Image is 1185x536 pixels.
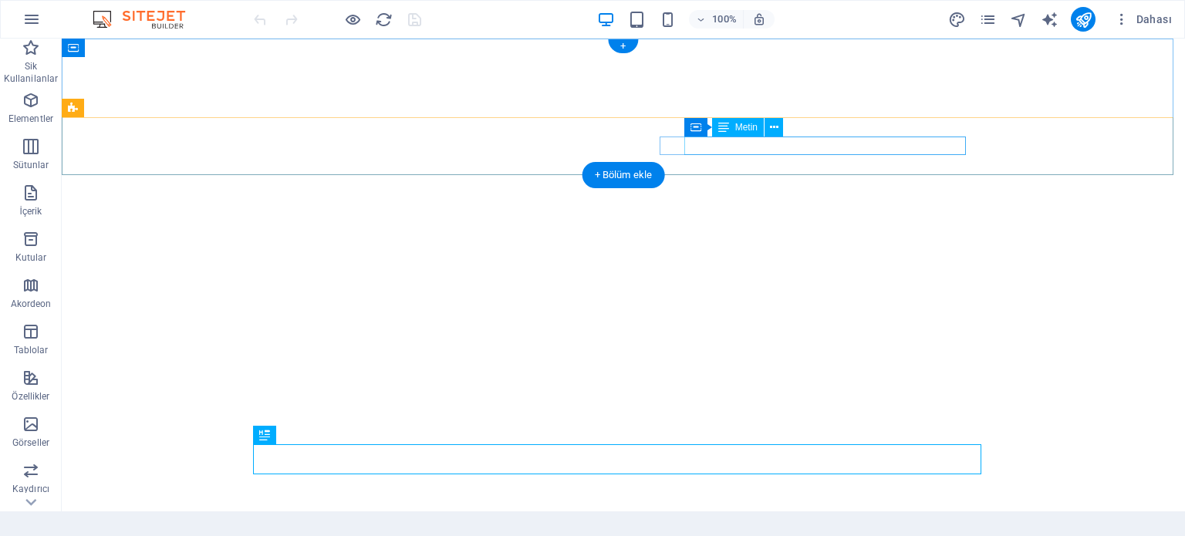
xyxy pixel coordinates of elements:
button: reload [374,10,393,29]
i: Sayfalar (Ctrl+Alt+S) [979,11,997,29]
p: Kaydırıcı [12,483,49,495]
button: Ön izleme modundan çıkıp düzenlemeye devam etmek için buraya tıklayın [343,10,362,29]
p: Görseller [12,437,49,449]
button: text_generator [1040,10,1058,29]
p: Akordeon [11,298,52,310]
button: pages [978,10,997,29]
p: İçerik [19,205,42,217]
button: Dahası [1108,7,1178,32]
p: Özellikler [12,390,49,403]
h6: 100% [712,10,737,29]
img: Editor Logo [89,10,204,29]
button: publish [1071,7,1096,32]
i: Tasarım (Ctrl+Alt+Y) [948,11,966,29]
i: Yayınla [1075,11,1092,29]
i: Yeniden boyutlandırmada yakınlaştırma düzeyini seçilen cihaza uyacak şekilde otomatik olarak ayarla. [752,12,766,26]
span: Metin [735,123,758,132]
i: AI Writer [1041,11,1058,29]
button: design [947,10,966,29]
button: navigator [1009,10,1028,29]
p: Elementler [8,113,53,125]
p: Sütunlar [13,159,49,171]
div: + [608,39,638,53]
i: Navigatör [1010,11,1028,29]
div: + Bölüm ekle [582,162,665,188]
i: Sayfayı yeniden yükleyin [375,11,393,29]
span: Dahası [1114,12,1172,27]
p: Kutular [15,251,47,264]
p: Tablolar [14,344,49,356]
button: 100% [689,10,744,29]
